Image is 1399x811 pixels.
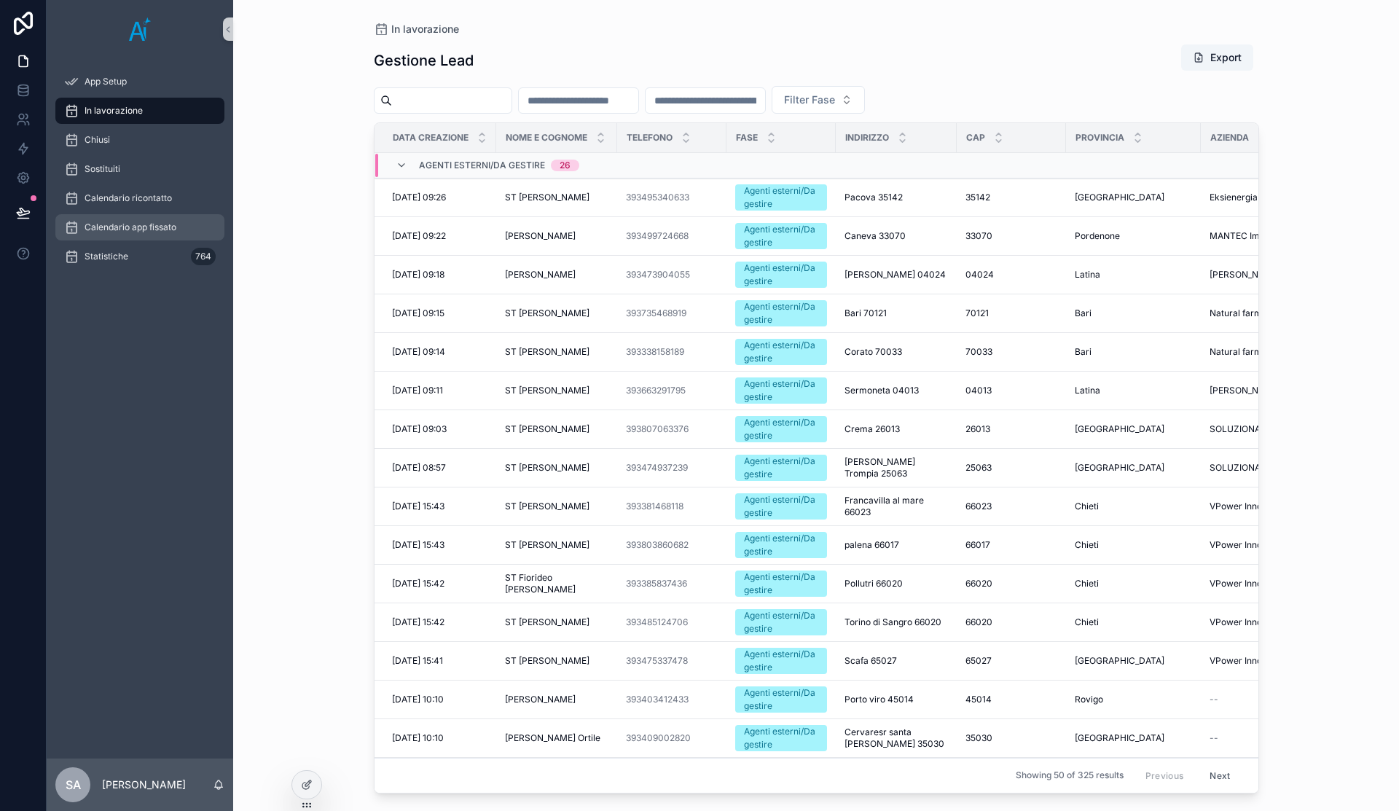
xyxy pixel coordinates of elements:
a: [DATE] 15:43 [392,539,487,551]
span: 66020 [965,616,992,628]
a: 393735468919 [626,307,718,319]
a: [GEOGRAPHIC_DATA] [1075,655,1192,667]
div: Agenti esterni/Da gestire [744,184,818,211]
a: Agenti esterni/Da gestire [735,571,827,597]
a: Bari [1075,307,1192,319]
span: Pacova 35142 [845,192,903,203]
a: ST [PERSON_NAME] [505,655,608,667]
span: Calendario ricontatto [85,192,172,204]
a: [DATE] 15:41 [392,655,487,667]
a: VPower Innovative Srl [1210,501,1344,512]
span: Latina [1075,385,1100,396]
span: Crema 26013 [845,423,900,435]
span: [DATE] 15:43 [392,501,444,512]
a: 393807063376 [626,423,689,435]
a: [DATE] 09:14 [392,346,487,358]
a: Agenti esterni/Da gestire [735,609,827,635]
a: Pordenone [1075,230,1192,242]
a: 66020 [965,616,1057,628]
a: ST [PERSON_NAME] [505,539,608,551]
span: In lavorazione [85,105,143,117]
a: Pacova 35142 [845,192,948,203]
span: Cervaresr santa [PERSON_NAME] 35030 [845,726,948,750]
div: Agenti esterni/Da gestire [744,609,818,635]
a: 393338158189 [626,346,718,358]
a: Agenti esterni/Da gestire [735,184,827,211]
span: MANTEC Impianti [1210,230,1282,242]
div: Agenti esterni/Da gestire [744,300,818,326]
a: 393485124706 [626,616,688,628]
span: -- [1210,732,1218,744]
a: 393475337478 [626,655,718,667]
span: In lavorazione [391,22,459,36]
span: 26013 [965,423,990,435]
a: Agenti esterni/Da gestire [735,339,827,365]
a: [PERSON_NAME] Trompia 25063 [845,456,948,479]
a: [PERSON_NAME] Ortile [505,732,608,744]
span: 04024 [965,269,994,281]
a: Francavilla al mare 66023 [845,495,948,518]
a: Pollutri 66020 [845,578,948,589]
span: ST [PERSON_NAME] [505,192,589,203]
a: ST [PERSON_NAME] [505,423,608,435]
a: [DATE] 09:11 [392,385,487,396]
a: VPower Innovative Srl [1210,655,1344,667]
button: Select Button [772,86,865,114]
a: Caneva 33070 [845,230,948,242]
span: [DATE] 10:10 [392,694,444,705]
a: 70121 [965,307,1057,319]
a: ST [PERSON_NAME] [505,501,608,512]
span: Showing 50 of 325 results [1016,770,1124,782]
a: ST [PERSON_NAME] [505,385,608,396]
span: Calendario app fissato [85,222,176,233]
a: -- [1210,694,1344,705]
span: [DATE] 10:10 [392,732,444,744]
span: [PERSON_NAME] 04024 [845,269,946,281]
div: Agenti esterni/Da gestire [744,571,818,597]
a: [GEOGRAPHIC_DATA] [1075,192,1192,203]
a: Agenti esterni/Da gestire [735,493,827,520]
a: [DATE] 15:42 [392,616,487,628]
a: 393474937239 [626,462,688,474]
span: ST [PERSON_NAME] [505,462,589,474]
div: Agenti esterni/Da gestire [744,532,818,558]
span: ST [PERSON_NAME] [505,501,589,512]
a: 393495340633 [626,192,718,203]
span: Sostituiti [85,163,120,175]
span: Agenti esterni/Da gestire [419,160,545,171]
a: 70033 [965,346,1057,358]
span: App Setup [85,76,127,87]
a: VPower Innovative Srl [1210,578,1344,589]
a: 393409002820 [626,732,691,744]
a: [PERSON_NAME] [505,230,608,242]
a: SOLUZIONANDO SRL [1210,462,1344,474]
a: Calendario app fissato [55,214,224,240]
a: ST [PERSON_NAME] [505,307,608,319]
a: 66020 [965,578,1057,589]
span: 25063 [965,462,992,474]
a: Crema 26013 [845,423,948,435]
a: Agenti esterni/Da gestire [735,416,827,442]
span: Natural farm srl [1210,307,1274,319]
span: [GEOGRAPHIC_DATA] [1075,655,1164,667]
span: VPower Innovative Srl [1210,655,1301,667]
a: 393473904055 [626,269,718,281]
a: Natural farm srl [1210,307,1344,319]
a: In lavorazione [374,22,459,36]
a: ST Fiorideo [PERSON_NAME] [505,572,608,595]
div: 764 [191,248,216,265]
span: Chieti [1075,539,1099,551]
button: Next [1199,764,1240,787]
span: ST [PERSON_NAME] [505,655,589,667]
span: Data creazione [393,132,469,144]
a: Agenti esterni/Da gestire [735,300,827,326]
a: 393803860682 [626,539,689,551]
a: [GEOGRAPHIC_DATA] [1075,423,1192,435]
span: [DATE] 15:42 [392,578,444,589]
span: [DATE] 09:11 [392,385,443,396]
div: scrollable content [47,58,233,289]
a: Agenti esterni/Da gestire [735,455,827,481]
a: [PERSON_NAME] [505,269,608,281]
